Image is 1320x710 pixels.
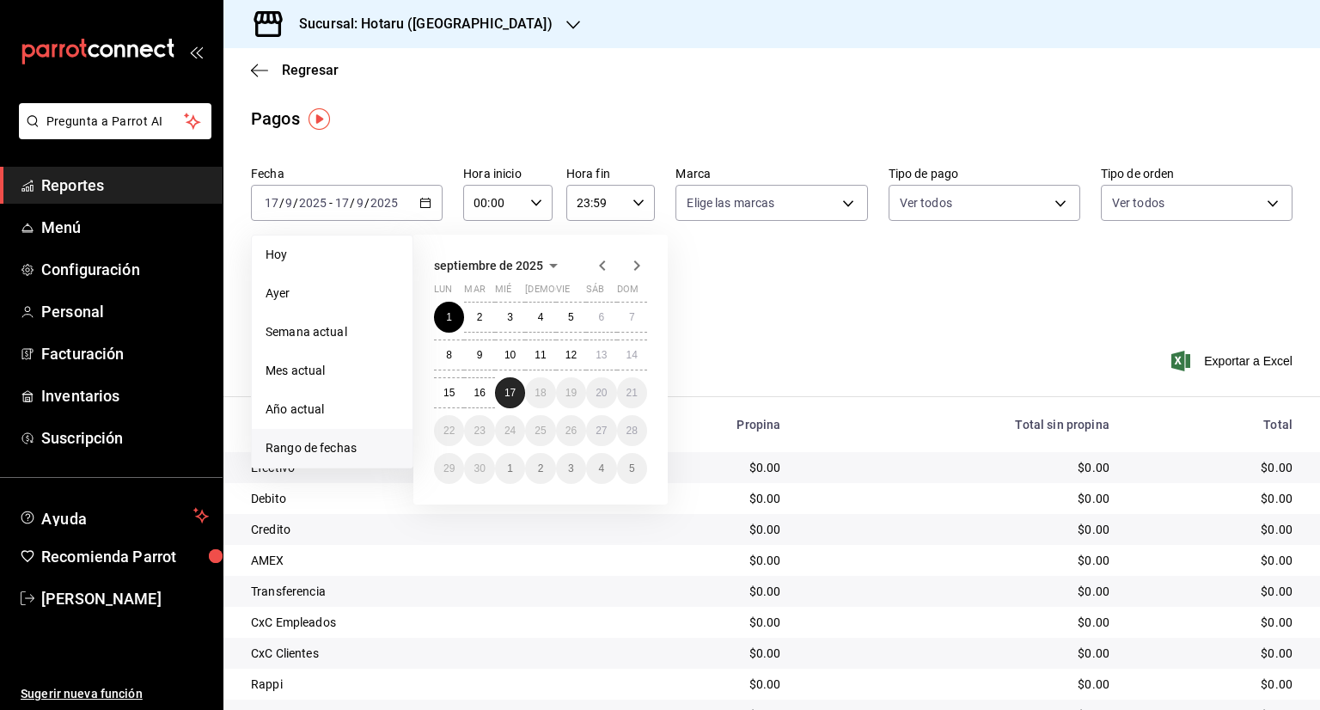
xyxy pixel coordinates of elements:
abbr: 20 de septiembre de 2025 [596,387,607,399]
button: 22 de septiembre de 2025 [434,415,464,446]
button: 18 de septiembre de 2025 [525,377,555,408]
button: 9 de septiembre de 2025 [464,340,494,370]
span: [PERSON_NAME] [41,587,209,610]
div: $0.00 [615,614,780,631]
abbr: viernes [556,284,570,302]
input: -- [264,196,279,210]
button: 24 de septiembre de 2025 [495,415,525,446]
button: 7 de septiembre de 2025 [617,302,647,333]
button: Exportar a Excel [1175,351,1292,371]
abbr: 17 de septiembre de 2025 [504,387,516,399]
label: Hora inicio [463,168,553,180]
div: $0.00 [615,552,780,569]
abbr: 14 de septiembre de 2025 [626,349,638,361]
abbr: 5 de septiembre de 2025 [568,311,574,323]
button: 14 de septiembre de 2025 [617,340,647,370]
div: $0.00 [615,521,780,538]
button: 4 de octubre de 2025 [586,453,616,484]
button: 10 de septiembre de 2025 [495,340,525,370]
div: $0.00 [808,459,1109,476]
div: Credito [251,521,588,538]
abbr: 2 de septiembre de 2025 [477,311,483,323]
input: -- [334,196,350,210]
button: 27 de septiembre de 2025 [586,415,616,446]
abbr: 24 de septiembre de 2025 [504,425,516,437]
div: $0.00 [808,552,1109,569]
div: $0.00 [1137,645,1292,662]
span: Rango de fechas [266,439,399,457]
button: 5 de septiembre de 2025 [556,302,586,333]
button: 2 de septiembre de 2025 [464,302,494,333]
button: 12 de septiembre de 2025 [556,340,586,370]
div: $0.00 [615,645,780,662]
div: $0.00 [808,676,1109,693]
button: 4 de septiembre de 2025 [525,302,555,333]
abbr: 25 de septiembre de 2025 [535,425,546,437]
span: Regresar [282,62,339,78]
div: $0.00 [615,583,780,600]
span: / [364,196,370,210]
abbr: martes [464,284,485,302]
abbr: 4 de octubre de 2025 [598,462,604,474]
label: Hora fin [566,168,656,180]
div: $0.00 [808,490,1109,507]
div: $0.00 [808,614,1109,631]
div: Transferencia [251,583,588,600]
button: 2 de octubre de 2025 [525,453,555,484]
div: $0.00 [1137,459,1292,476]
input: ---- [298,196,327,210]
span: Año actual [266,401,399,419]
button: 17 de septiembre de 2025 [495,377,525,408]
button: 3 de octubre de 2025 [556,453,586,484]
button: septiembre de 2025 [434,255,564,276]
div: $0.00 [615,676,780,693]
div: CxC Clientes [251,645,588,662]
span: Configuración [41,258,209,281]
abbr: 3 de septiembre de 2025 [507,311,513,323]
button: Regresar [251,62,339,78]
abbr: 19 de septiembre de 2025 [565,387,577,399]
abbr: 28 de septiembre de 2025 [626,425,638,437]
abbr: 22 de septiembre de 2025 [443,425,455,437]
abbr: 1 de octubre de 2025 [507,462,513,474]
abbr: 21 de septiembre de 2025 [626,387,638,399]
label: Fecha [251,168,443,180]
span: Mes actual [266,362,399,380]
button: 1 de septiembre de 2025 [434,302,464,333]
abbr: 2 de octubre de 2025 [538,462,544,474]
span: Ayer [266,285,399,303]
div: $0.00 [808,645,1109,662]
button: 30 de septiembre de 2025 [464,453,494,484]
img: Tooltip marker [309,108,330,130]
label: Marca [675,168,867,180]
abbr: 7 de septiembre de 2025 [629,311,635,323]
abbr: 23 de septiembre de 2025 [474,425,485,437]
button: 16 de septiembre de 2025 [464,377,494,408]
div: $0.00 [808,583,1109,600]
span: Facturación [41,342,209,365]
label: Tipo de pago [889,168,1080,180]
abbr: 6 de septiembre de 2025 [598,311,604,323]
abbr: 3 de octubre de 2025 [568,462,574,474]
abbr: 5 de octubre de 2025 [629,462,635,474]
abbr: 1 de septiembre de 2025 [446,311,452,323]
div: Debito [251,490,588,507]
abbr: 4 de septiembre de 2025 [538,311,544,323]
div: $0.00 [1137,583,1292,600]
button: open_drawer_menu [189,45,203,58]
input: -- [284,196,293,210]
div: AMEX [251,552,588,569]
abbr: jueves [525,284,626,302]
span: Semana actual [266,323,399,341]
abbr: 15 de septiembre de 2025 [443,387,455,399]
abbr: 16 de septiembre de 2025 [474,387,485,399]
button: 5 de octubre de 2025 [617,453,647,484]
div: $0.00 [1137,552,1292,569]
div: CxC Empleados [251,614,588,631]
button: 20 de septiembre de 2025 [586,377,616,408]
span: Reportes [41,174,209,197]
div: $0.00 [1137,676,1292,693]
div: Total sin propina [808,418,1109,432]
span: Menú [41,216,209,239]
